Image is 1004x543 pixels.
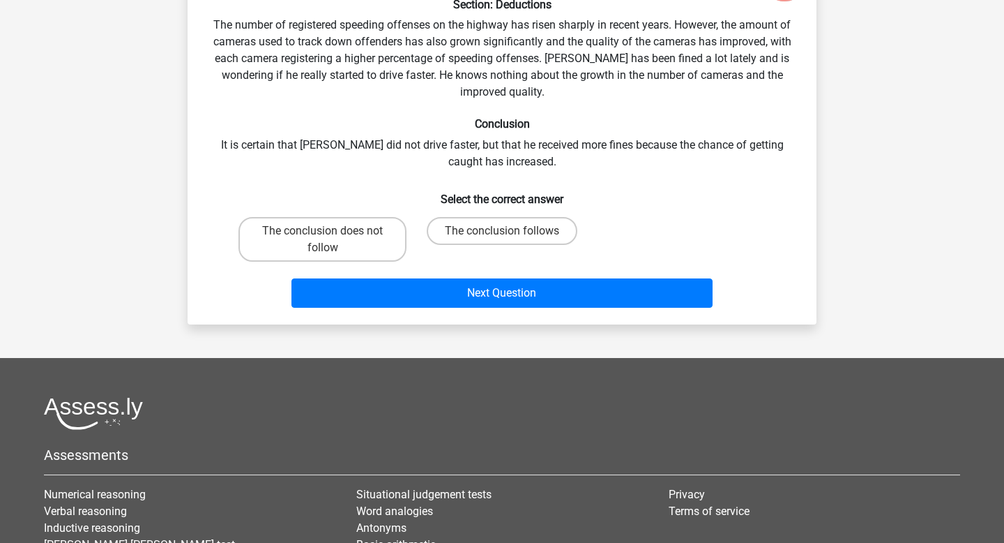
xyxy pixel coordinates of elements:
label: The conclusion follows [427,217,577,245]
a: Word analogies [356,505,433,518]
h6: Select the correct answer [210,181,794,206]
a: Inductive reasoning [44,521,140,535]
label: The conclusion does not follow [238,217,406,262]
h5: Assessments [44,447,960,463]
a: Antonyms [356,521,406,535]
button: Next Question [291,278,713,308]
a: Verbal reasoning [44,505,127,518]
h6: Conclusion [210,117,794,131]
img: Assessly logo [44,397,143,430]
a: Privacy [669,488,705,501]
a: Terms of service [669,505,750,518]
a: Situational judgement tests [356,488,492,501]
a: Numerical reasoning [44,488,146,501]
